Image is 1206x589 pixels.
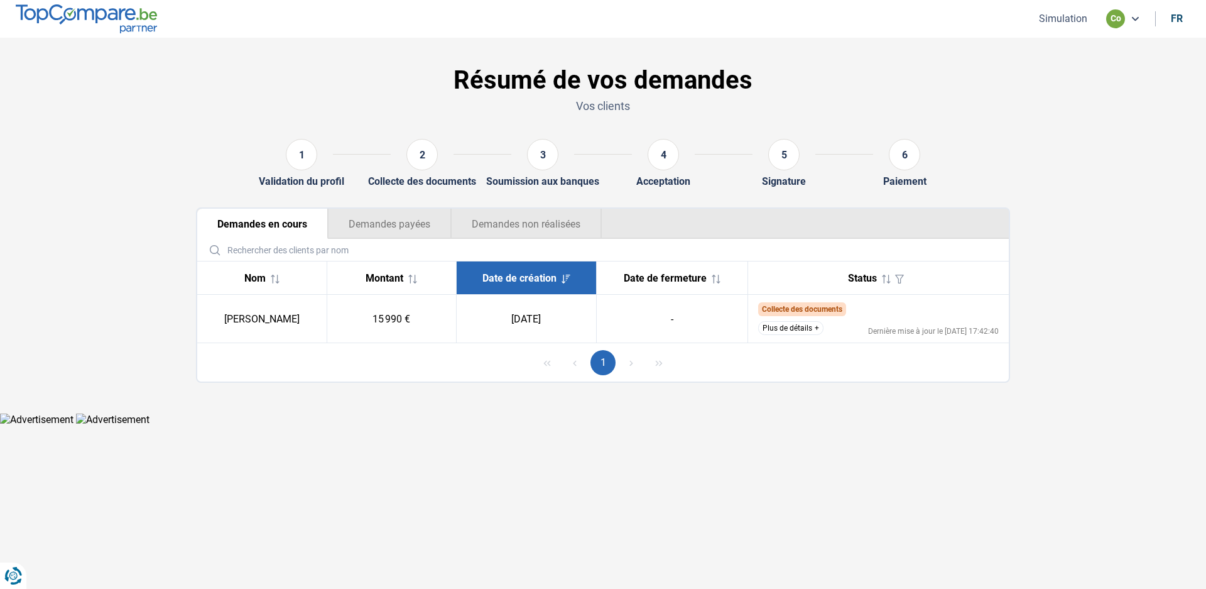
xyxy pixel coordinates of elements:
span: Collecte des documents [762,305,842,314]
button: First Page [535,350,560,375]
div: 5 [768,139,800,170]
img: TopCompare.be [16,4,157,33]
div: Soumission aux banques [486,175,599,187]
div: Validation du profil [259,175,344,187]
div: Collecte des documents [368,175,476,187]
span: Status [848,272,877,284]
div: 2 [406,139,438,170]
div: Acceptation [636,175,690,187]
td: [PERSON_NAME] [197,295,327,343]
p: Vos clients [196,98,1010,114]
img: Advertisement [76,414,149,426]
td: [DATE] [456,295,596,343]
span: Nom [244,272,266,284]
div: 1 [286,139,317,170]
td: - [596,295,747,343]
button: Page 1 [590,350,616,375]
div: Signature [762,175,806,187]
div: 3 [527,139,558,170]
span: Date de fermeture [624,272,707,284]
div: fr [1171,13,1183,25]
div: 6 [889,139,920,170]
div: Dernière mise à jour le [DATE] 17:42:40 [868,328,999,335]
button: Demandes en cours [197,209,328,239]
button: Next Page [619,350,644,375]
button: Last Page [646,350,671,375]
td: 15 990 € [327,295,456,343]
button: Simulation [1035,12,1091,25]
h1: Résumé de vos demandes [196,65,1010,96]
button: Demandes non réalisées [451,209,602,239]
div: 4 [648,139,679,170]
span: Montant [366,272,403,284]
div: co [1106,9,1125,28]
input: Rechercher des clients par nom [202,239,1004,261]
button: Previous Page [562,350,587,375]
button: Plus de détails [758,321,823,335]
div: Paiement [883,175,926,187]
span: Date de création [482,272,557,284]
button: Demandes payées [328,209,451,239]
